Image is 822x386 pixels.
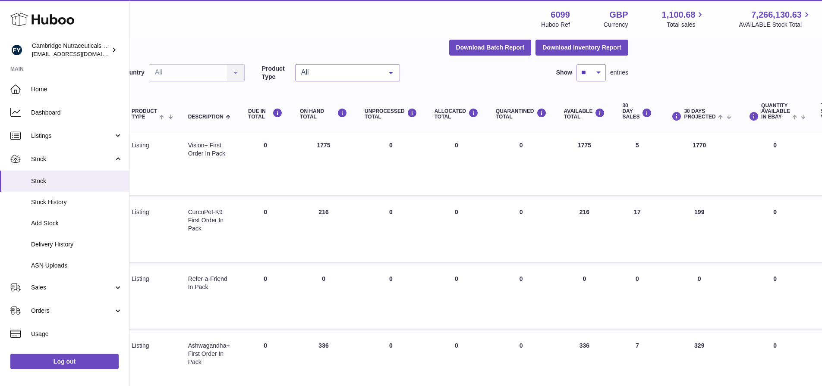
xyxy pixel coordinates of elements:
[262,65,291,81] label: Product Type
[614,199,661,262] td: 17
[426,199,487,262] td: 0
[520,142,523,149] span: 0
[555,133,614,195] td: 1775
[31,177,123,185] span: Stock
[31,109,123,117] span: Dashboard
[356,266,426,329] td: 0
[132,142,149,149] span: listing
[555,266,614,329] td: 0
[684,109,715,120] span: 30 DAYS PROJECTED
[31,198,123,206] span: Stock History
[121,68,145,77] label: Country
[739,9,812,29] a: 7,266,130.63 AVAILABLE Stock Total
[426,266,487,329] td: 0
[604,21,628,29] div: Currency
[751,9,802,21] span: 7,266,130.63
[496,108,547,120] div: QUARANTINED Total
[188,208,231,233] div: CurcuPet-K9 First Order In Pack
[610,68,628,77] span: entries
[622,103,652,120] div: 30 DAY SALES
[520,209,523,215] span: 0
[761,103,790,120] span: Quantity Available in eBay
[556,68,572,77] label: Show
[299,68,382,77] span: All
[239,199,291,262] td: 0
[449,40,532,55] button: Download Batch Report
[31,155,113,163] span: Stock
[31,132,113,140] span: Listings
[291,199,356,262] td: 216
[662,9,696,21] span: 1,100.68
[132,109,157,120] span: Product Type
[132,342,149,349] span: listing
[667,21,705,29] span: Total sales
[291,266,356,329] td: 0
[300,108,347,120] div: ON HAND Total
[365,108,417,120] div: UNPROCESSED Total
[239,133,291,195] td: 0
[31,240,123,249] span: Delivery History
[535,40,628,55] button: Download Inventory Report
[132,275,149,282] span: listing
[31,219,123,227] span: Add Stock
[356,199,426,262] td: 0
[426,133,487,195] td: 0
[564,108,605,120] div: AVAILABLE Total
[188,275,231,291] div: Refer-a-Friend In Pack
[555,199,614,262] td: 216
[739,21,812,29] span: AVAILABLE Stock Total
[520,275,523,282] span: 0
[10,44,23,56] img: huboo@camnutra.com
[661,266,738,329] td: 0
[32,42,110,58] div: Cambridge Nutraceuticals Ltd
[614,266,661,329] td: 0
[188,342,231,366] div: Ashwagandha+ First Order In Pack
[248,108,283,120] div: DUE IN TOTAL
[435,108,479,120] div: ALLOCATED Total
[291,133,356,195] td: 1775
[738,133,812,195] td: 0
[738,266,812,329] td: 0
[551,9,570,21] strong: 6099
[661,133,738,195] td: 1770
[31,261,123,270] span: ASN Uploads
[662,9,705,29] a: 1,100.68 Total sales
[31,307,113,315] span: Orders
[31,85,123,93] span: Home
[609,9,628,21] strong: GBP
[188,114,224,120] span: Description
[738,199,812,262] td: 0
[132,209,149,215] span: listing
[239,266,291,329] td: 0
[188,141,231,158] div: Vision+ First Order In Pack
[31,283,113,292] span: Sales
[520,342,523,349] span: 0
[31,330,123,338] span: Usage
[541,21,570,29] div: Huboo Ref
[356,133,426,195] td: 0
[661,199,738,262] td: 199
[10,354,119,369] a: Log out
[32,50,127,57] span: [EMAIL_ADDRESS][DOMAIN_NAME]
[614,133,661,195] td: 5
